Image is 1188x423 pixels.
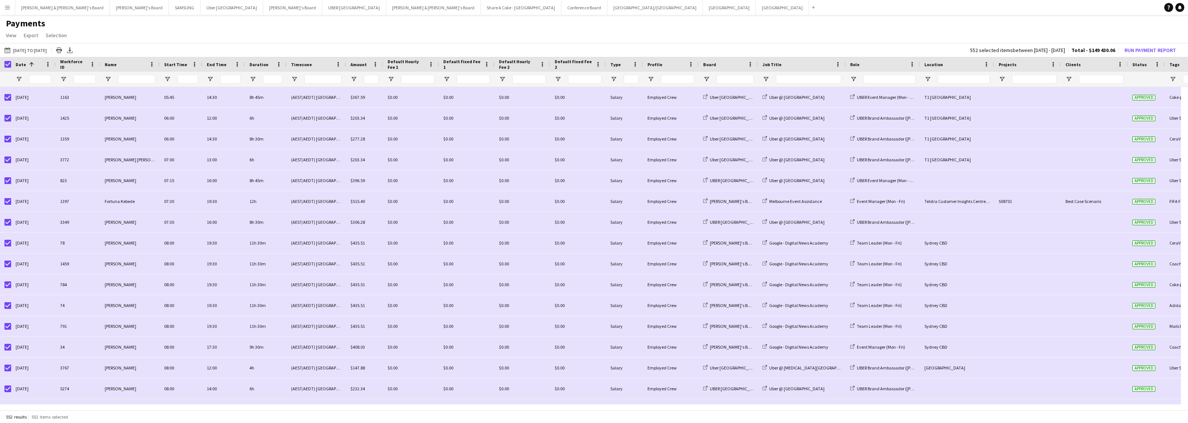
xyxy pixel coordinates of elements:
[287,212,346,232] div: (AEST/AEDT) [GEOGRAPHIC_DATA]
[383,149,439,170] div: $0.00
[202,233,245,253] div: 19:30
[920,233,994,253] div: Sydney CBD
[439,191,495,211] div: $0.00
[202,212,245,232] div: 16:00
[850,303,902,308] a: Team Leader (Mon - Fri)
[245,316,287,336] div: 11h 30m
[21,30,41,40] a: Export
[769,178,825,183] span: Uber @ [GEOGRAPHIC_DATA]
[763,136,825,142] a: Uber @ [GEOGRAPHIC_DATA]
[169,0,200,15] button: SAMSUNG
[850,282,902,287] a: Team Leader (Mon - Fri)
[920,129,994,149] div: T1 [GEOGRAPHIC_DATA]
[606,129,643,149] div: Salary
[606,337,643,357] div: Salary
[495,149,550,170] div: $0.00
[643,254,699,274] div: Employed Crew
[857,178,916,183] span: UBER Event Manager (Mon - Fri)
[495,254,550,274] div: $0.00
[703,76,710,83] button: Open Filter Menu
[56,149,100,170] div: 3772
[160,316,202,336] div: 08:00
[495,316,550,336] div: $0.00
[56,212,100,232] div: 3349
[383,212,439,232] div: $0.00
[550,316,606,336] div: $0.00
[160,254,202,274] div: 08:00
[65,46,74,55] app-action-btn: Export XLSX
[383,337,439,357] div: $0.00
[710,219,761,225] span: UBER [GEOGRAPHIC_DATA]
[710,94,760,100] span: Uber [GEOGRAPHIC_DATA]
[703,0,756,15] button: [GEOGRAPHIC_DATA]
[15,0,110,15] button: [PERSON_NAME] & [PERSON_NAME]'s Board
[769,136,825,142] span: Uber @ [GEOGRAPHIC_DATA]
[606,170,643,191] div: Salary
[550,129,606,149] div: $0.00
[11,108,56,128] div: [DATE]
[499,76,506,83] button: Open Filter Menu
[710,178,761,183] span: UBER [GEOGRAPHIC_DATA]
[401,75,434,84] input: Default Hourly Fee 1 Filter Input
[643,170,699,191] div: Employed Crew
[550,337,606,357] div: $0.00
[11,191,56,211] div: [DATE]
[495,129,550,149] div: $0.00
[763,323,828,329] a: Google - Digital News Academy
[249,76,256,83] button: Open Filter Menu
[769,198,822,204] span: Melbourne Event Assistance
[439,212,495,232] div: $0.00
[160,274,202,295] div: 08:00
[439,108,495,128] div: $0.00
[11,170,56,191] div: [DATE]
[439,87,495,107] div: $0.00
[710,136,760,142] span: Uber [GEOGRAPHIC_DATA]
[763,76,769,83] button: Open Filter Menu
[364,75,379,84] input: Amount Filter Input
[606,316,643,336] div: Salary
[304,75,342,84] input: Timezone Filter Input
[245,295,287,316] div: 11h 30m
[287,87,346,107] div: (AEST/AEDT) [GEOGRAPHIC_DATA]
[606,149,643,170] div: Salary
[160,108,202,128] div: 06:00
[287,274,346,295] div: (AEST/AEDT) [GEOGRAPHIC_DATA]
[11,254,56,274] div: [DATE]
[763,178,825,183] a: Uber @ [GEOGRAPHIC_DATA]
[643,108,699,128] div: Employed Crew
[287,233,346,253] div: (AEST/AEDT) [GEOGRAPHIC_DATA]
[850,219,940,225] a: UBER Brand Ambassador ([PERSON_NAME])
[703,323,757,329] a: [PERSON_NAME]'s Board
[202,129,245,149] div: 14:30
[512,75,546,84] input: Default Hourly Fee 2 Filter Input
[763,94,825,100] a: Uber @ [GEOGRAPHIC_DATA]
[202,170,245,191] div: 16:00
[606,233,643,253] div: Salary
[920,87,994,107] div: T1 [GEOGRAPHIC_DATA]
[56,337,100,357] div: 34
[703,261,757,267] a: [PERSON_NAME]'s Board
[710,240,757,246] span: [PERSON_NAME]'s Board
[160,337,202,357] div: 08:00
[202,316,245,336] div: 19:30
[3,46,48,55] button: [DATE] to [DATE]
[263,0,322,15] button: [PERSON_NAME]'s Board
[495,295,550,316] div: $0.00
[383,191,439,211] div: $0.00
[481,0,561,15] button: Share A Coke - [GEOGRAPHIC_DATA]
[703,136,760,142] a: Uber [GEOGRAPHIC_DATA]
[703,157,760,162] a: Uber [GEOGRAPHIC_DATA]
[857,323,902,329] span: Team Leader (Mon - Fri)
[550,212,606,232] div: $0.00
[550,149,606,170] div: $0.00
[769,157,825,162] span: Uber @ [GEOGRAPHIC_DATA]
[769,219,825,225] span: Uber @ [GEOGRAPHIC_DATA]
[11,212,56,232] div: [DATE]
[202,295,245,316] div: 19:30
[245,149,287,170] div: 6h
[850,136,940,142] a: UBER Brand Ambassador ([PERSON_NAME])
[769,303,828,308] span: Google - Digital News Academy
[287,254,346,274] div: (AEST/AEDT) [GEOGRAPHIC_DATA]
[920,191,994,211] div: Telstra​ Customer Insights Centre, [GEOGRAPHIC_DATA]
[606,212,643,232] div: Salary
